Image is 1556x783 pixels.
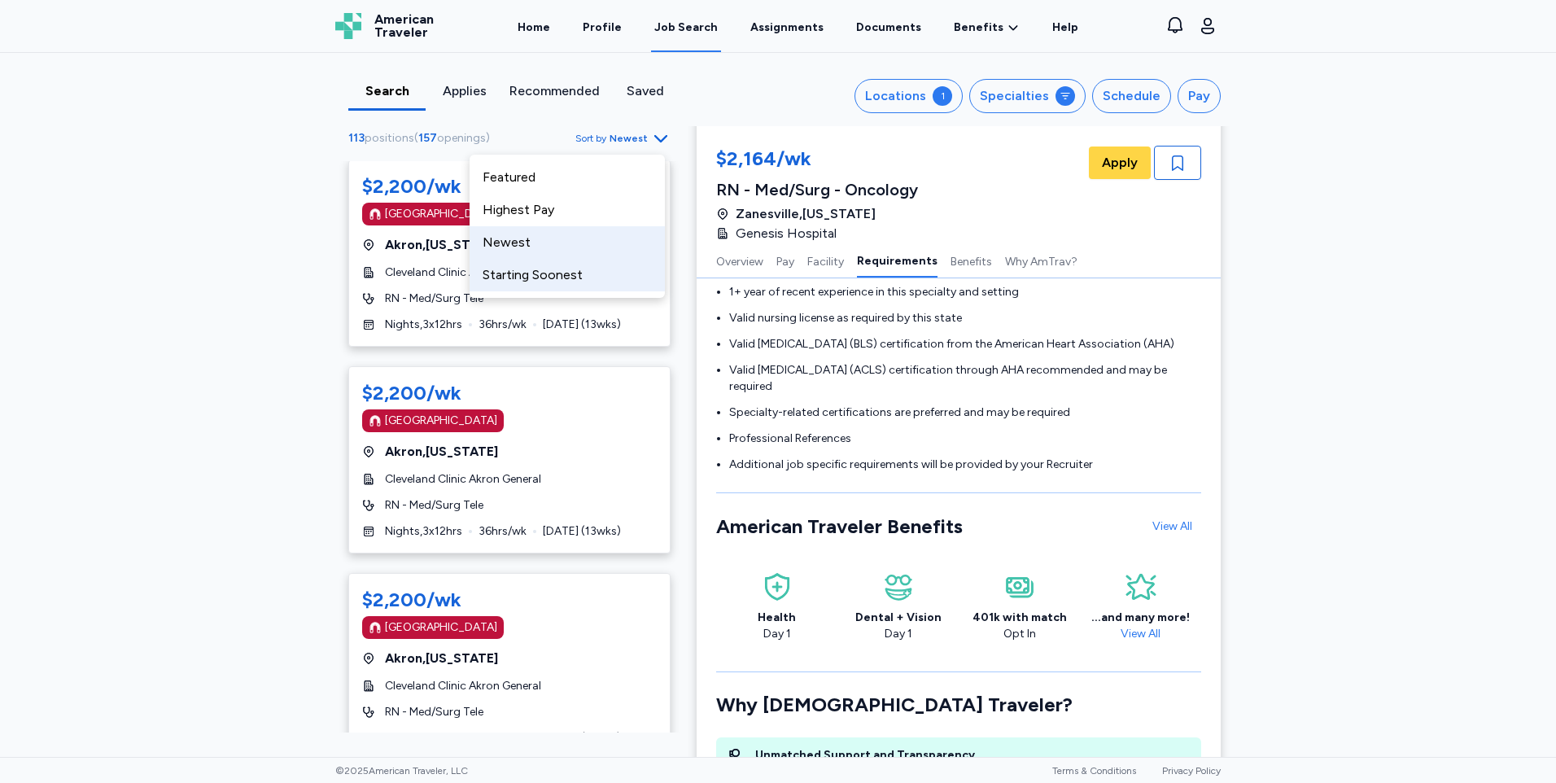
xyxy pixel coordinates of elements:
[470,161,665,194] div: Featured
[776,243,794,278] button: Pay
[470,226,665,259] div: Newest
[755,747,1191,763] div: Unmatched Support and Transparency
[807,243,844,278] button: Facility
[385,619,497,636] div: [GEOGRAPHIC_DATA]
[954,20,1020,36] a: Benefits
[385,471,541,488] span: Cleveland Clinic Akron General
[716,692,1201,718] div: Why [DEMOGRAPHIC_DATA] Traveler?
[613,81,677,101] div: Saved
[335,764,468,777] span: © 2025 American Traveler, LLC
[1089,147,1151,179] button: Apply
[954,20,1003,36] span: Benefits
[1162,765,1221,776] a: Privacy Policy
[385,235,498,255] span: Akron , [US_STATE]
[933,86,952,106] div: 1
[758,610,796,626] div: Health
[716,243,763,278] button: Overview
[729,363,1167,393] span: Valid [MEDICAL_DATA] (ACLS) certification through AHA recommended and may be required
[385,704,483,720] span: RN - Med/Surg Tele
[729,311,962,325] span: Valid nursing license as required by this state
[1091,610,1190,626] div: ...and many more!
[729,457,1093,471] span: Additional job specific requirements will be provided by your Recruiter
[729,285,1019,299] span: 1+ year of recent experience in this specialty and setting
[470,259,665,291] div: Starting Soonest
[543,523,621,540] span: [DATE] ( 13 wks)
[365,131,414,145] span: positions
[479,730,527,746] span: 36 hrs/wk
[865,86,926,106] div: Locations
[362,173,461,199] div: $2,200/wk
[348,130,496,147] div: ( )
[651,2,721,52] a: Job Search
[335,13,361,39] img: Logo
[385,730,462,746] span: Nights , 3 x 12 hrs
[479,523,527,540] span: 36 hrs/wk
[479,317,527,333] span: 36 hrs/wk
[716,514,963,538] span: American Traveler Benefits
[969,79,1086,113] button: Specialties
[758,626,796,642] div: Day 1
[1103,86,1160,106] div: Schedule
[1178,79,1221,113] button: Pay
[385,413,497,429] div: [GEOGRAPHIC_DATA]
[575,132,606,145] span: Sort by
[855,610,942,626] div: Dental + Vision
[972,610,1067,626] div: 401k with match
[362,380,461,406] div: $2,200/wk
[1092,79,1171,113] button: Schedule
[1188,86,1210,106] div: Pay
[543,317,621,333] span: [DATE] ( 13 wks)
[385,442,498,461] span: Akron , [US_STATE]
[385,523,462,540] span: Nights , 3 x 12 hrs
[543,730,621,746] span: [DATE] ( 13 wks)
[951,243,992,278] button: Benefits
[980,86,1049,106] div: Specialties
[418,131,437,145] span: 157
[575,129,671,148] button: Sort byNewest
[716,178,918,201] div: RN - Med/Surg - Oncology
[355,81,419,101] div: Search
[362,587,461,613] div: $2,200/wk
[509,81,600,101] div: Recommended
[385,497,483,514] span: RN - Med/Surg Tele
[972,626,1067,642] div: Opt In
[857,243,938,278] button: Requirements
[385,265,541,281] span: Cleveland Clinic Akron General
[716,146,918,175] div: $2,164/wk
[1102,153,1138,173] span: Apply
[374,13,434,39] span: American Traveler
[736,224,837,243] span: Genesis Hospital
[470,194,665,226] div: Highest Pay
[610,132,648,145] span: Newest
[854,79,963,113] button: Locations1
[348,131,365,145] span: 113
[385,206,497,222] div: [GEOGRAPHIC_DATA]
[385,317,462,333] span: Nights , 3 x 12 hrs
[385,678,541,694] span: Cleveland Clinic Akron General
[1052,765,1136,776] a: Terms & Conditions
[385,649,498,668] span: Akron , [US_STATE]
[1143,512,1201,541] a: View All
[736,204,876,224] span: Zanesville , [US_STATE]
[855,626,942,642] div: Day 1
[385,291,483,307] span: RN - Med/Surg Tele
[729,405,1070,419] span: Specialty-related certifications are preferred and may be required
[654,20,718,36] div: Job Search
[1114,627,1167,641] a: View All
[432,81,496,101] div: Applies
[729,337,1174,351] span: Valid [MEDICAL_DATA] (BLS) certification from the American Heart Association (AHA)
[437,131,486,145] span: openings
[1005,243,1077,278] button: Why AmTrav?
[729,431,851,445] span: Professional References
